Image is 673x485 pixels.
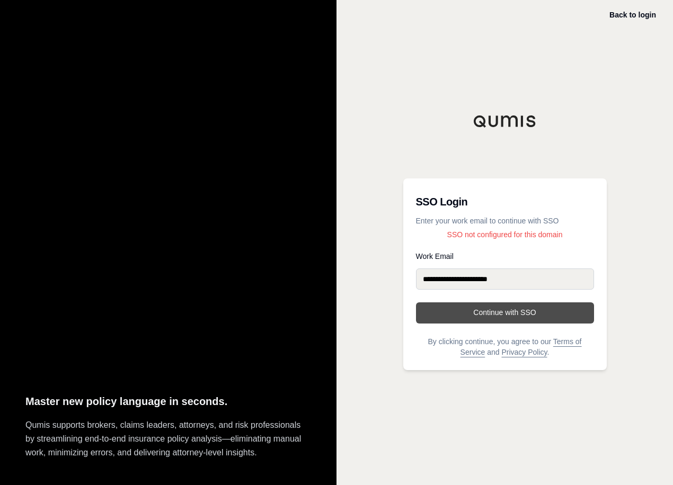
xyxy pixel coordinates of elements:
h3: SSO Login [416,191,594,212]
label: Work Email [416,253,594,260]
p: Master new policy language in seconds. [25,393,311,410]
button: Continue with SSO [416,302,594,324]
a: Privacy Policy [501,348,547,356]
p: Qumis supports brokers, claims leaders, attorneys, and risk professionals by streamlining end-to-... [25,418,311,460]
p: By clicking continue, you agree to our and . [416,336,594,357]
p: Enter your work email to continue with SSO [416,215,594,226]
a: Back to login [609,11,656,19]
a: Terms of Service [461,337,582,356]
p: SSO not configured for this domain [416,229,594,240]
img: Qumis [473,115,537,128]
